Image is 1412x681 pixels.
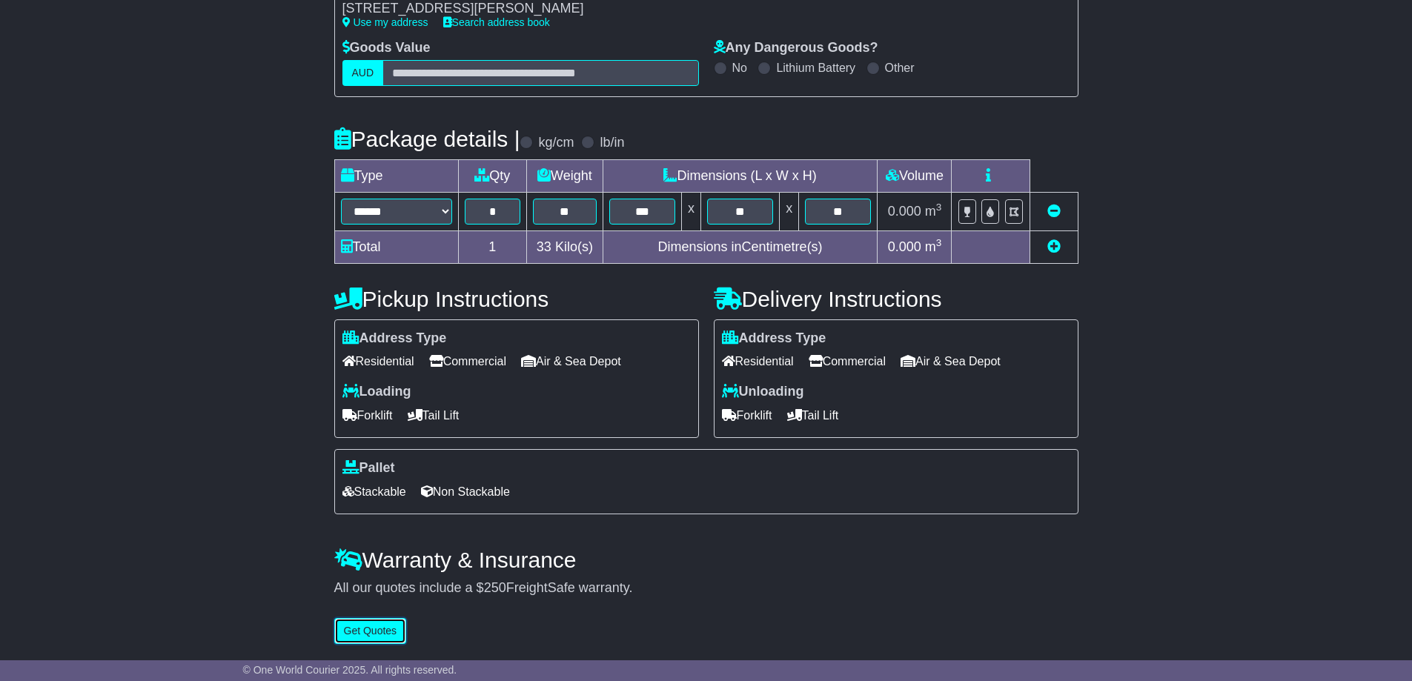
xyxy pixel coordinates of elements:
label: kg/cm [538,135,574,151]
label: AUD [342,60,384,86]
label: Pallet [342,460,395,476]
span: 0.000 [888,204,921,219]
a: Add new item [1047,239,1061,254]
td: Qty [458,159,527,192]
td: 1 [458,230,527,263]
sup: 3 [936,202,942,213]
label: No [732,61,747,75]
td: x [780,192,799,230]
a: Search address book [443,16,550,28]
span: Forklift [342,404,393,427]
span: Residential [342,350,414,373]
label: Goods Value [342,40,431,56]
td: Weight [527,159,603,192]
label: Address Type [722,330,826,347]
td: Total [334,230,458,263]
span: m [925,204,942,219]
h4: Pickup Instructions [334,287,699,311]
label: Any Dangerous Goods? [714,40,878,56]
td: Volume [878,159,952,192]
span: 0.000 [888,239,921,254]
a: Remove this item [1047,204,1061,219]
td: Type [334,159,458,192]
label: Loading [342,384,411,400]
span: Tail Lift [787,404,839,427]
h4: Delivery Instructions [714,287,1078,311]
td: Kilo(s) [527,230,603,263]
span: Commercial [429,350,506,373]
label: lb/in [600,135,624,151]
span: Air & Sea Depot [901,350,1001,373]
span: Forklift [722,404,772,427]
div: All our quotes include a $ FreightSafe warranty. [334,580,1078,597]
span: Tail Lift [408,404,460,427]
label: Lithium Battery [776,61,855,75]
span: Stackable [342,480,406,503]
td: x [681,192,700,230]
span: Residential [722,350,794,373]
button: Get Quotes [334,618,407,644]
div: [STREET_ADDRESS][PERSON_NAME] [342,1,672,17]
td: Dimensions (L x W x H) [603,159,878,192]
span: 33 [537,239,551,254]
label: Other [885,61,915,75]
label: Unloading [722,384,804,400]
sup: 3 [936,237,942,248]
span: Non Stackable [421,480,510,503]
span: m [925,239,942,254]
td: Dimensions in Centimetre(s) [603,230,878,263]
span: © One World Courier 2025. All rights reserved. [243,664,457,676]
span: 250 [484,580,506,595]
a: Use my address [342,16,428,28]
span: Commercial [809,350,886,373]
label: Address Type [342,330,447,347]
h4: Warranty & Insurance [334,548,1078,572]
h4: Package details | [334,127,520,151]
span: Air & Sea Depot [521,350,621,373]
